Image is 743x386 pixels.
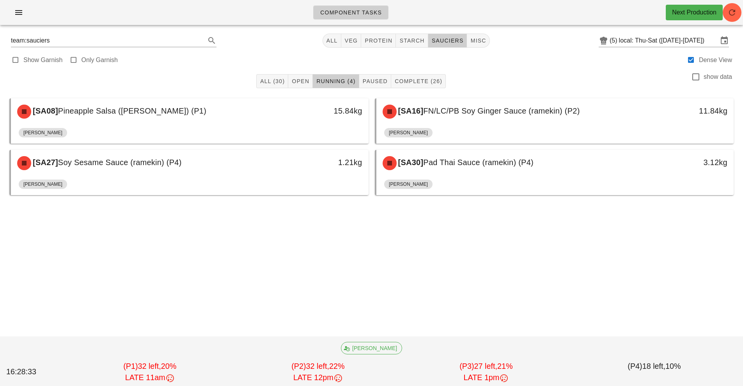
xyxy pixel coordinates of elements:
[291,78,309,84] span: Open
[23,56,63,64] label: Show Garnish
[704,73,732,81] label: show data
[399,37,424,44] span: starch
[423,158,534,167] span: Pad Thai Sauce (ramekin) (P4)
[58,107,206,115] span: Pineapple Salsa ([PERSON_NAME]) (P1)
[431,37,464,44] span: sauciers
[288,74,313,88] button: Open
[389,128,428,137] span: [PERSON_NAME]
[389,180,428,189] span: [PERSON_NAME]
[23,128,62,137] span: [PERSON_NAME]
[699,56,732,64] label: Dense View
[359,74,391,88] button: Paused
[323,34,341,48] button: All
[394,78,442,84] span: Complete (26)
[256,74,288,88] button: All (30)
[648,156,727,169] div: 3.12kg
[467,34,489,48] button: misc
[31,107,58,115] span: [SA08]
[316,78,355,84] span: Running (4)
[361,34,396,48] button: protein
[397,107,424,115] span: [SA16]
[313,5,388,20] a: Component Tasks
[31,158,58,167] span: [SA27]
[362,78,388,84] span: Paused
[283,156,362,169] div: 1.21kg
[672,8,716,17] div: Next Production
[82,56,118,64] label: Only Garnish
[23,180,62,189] span: [PERSON_NAME]
[58,158,182,167] span: Soy Sesame Sauce (ramekin) (P4)
[423,107,580,115] span: FN/LC/PB Soy Ginger Sauce (ramekin) (P2)
[648,105,727,117] div: 11.84kg
[396,34,428,48] button: starch
[283,105,362,117] div: 15.84kg
[610,37,619,44] div: (5)
[470,37,486,44] span: misc
[391,74,446,88] button: Complete (26)
[313,74,359,88] button: Running (4)
[260,78,285,84] span: All (30)
[397,158,424,167] span: [SA30]
[344,37,358,44] span: veg
[364,37,392,44] span: protein
[341,34,362,48] button: veg
[428,34,467,48] button: sauciers
[320,9,382,16] span: Component Tasks
[326,37,338,44] span: All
